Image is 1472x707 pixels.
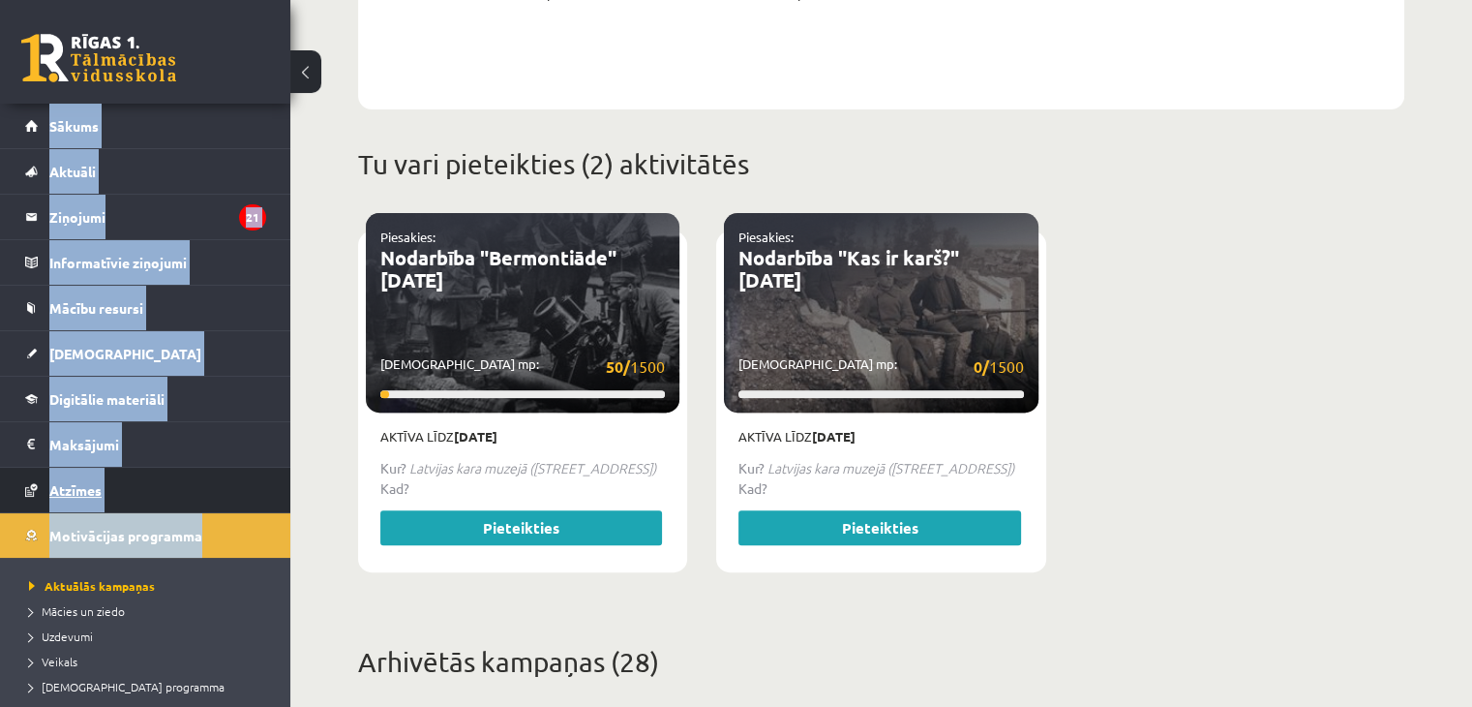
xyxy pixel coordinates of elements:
span: Mācies un ziedo [29,603,125,619]
em: Latvijas kara muzejā ([STREET_ADDRESS]) [767,458,1014,477]
p: Arhivētās kampaņas (28) [358,642,1404,683]
p: Aktīva līdz [738,427,1023,446]
p: [DEMOGRAPHIC_DATA] mp: [738,354,1023,379]
strong: Kur? [380,459,406,476]
span: Aktuālās kampaņas [29,578,155,594]
a: [DEMOGRAPHIC_DATA] [25,331,266,376]
a: Nodarbība "Kas ir karš?" [DATE] [738,245,959,292]
strong: [DATE] [812,428,856,445]
span: Digitālie materiāli [49,390,165,408]
strong: Kad? [380,479,409,497]
p: Tu vari pieteikties (2) aktivitātēs [358,144,1404,185]
a: Sākums [25,104,266,148]
legend: Maksājumi [49,422,266,467]
strong: Kur? [738,459,765,476]
strong: Kad? [738,479,767,497]
a: Rīgas 1. Tālmācības vidusskola [21,34,176,82]
span: Uzdevumi [29,629,93,644]
a: Informatīvie ziņojumi [25,240,266,285]
legend: Ziņojumi [49,195,266,239]
span: Aktuāli [49,163,96,180]
a: Maksājumi [25,422,266,467]
a: Pieteikties [738,510,1020,545]
a: Digitālie materiāli [25,377,266,421]
a: Aktuāli [25,149,266,194]
a: Motivācijas programma [25,513,266,558]
strong: 50/ [606,356,630,377]
a: Atzīmes [25,468,266,512]
p: Aktīva līdz [380,427,665,446]
a: [DEMOGRAPHIC_DATA] programma [29,678,271,695]
span: Mācību resursi [49,299,143,317]
span: [DEMOGRAPHIC_DATA] [49,345,201,362]
strong: 0/ [974,356,989,377]
a: Mācību resursi [25,286,266,330]
legend: Informatīvie ziņojumi [49,240,266,285]
span: Motivācijas programma [49,527,202,544]
a: Pieteikties [380,510,662,545]
strong: [DATE] [454,428,497,445]
a: Piesakies: [738,229,794,245]
em: Latvijas kara muzejā ([STREET_ADDRESS]) [409,458,656,477]
a: Aktuālās kampaņas [29,577,271,595]
a: Piesakies: [380,229,436,245]
i: 21 [239,204,266,231]
a: Uzdevumi [29,628,271,645]
span: [DEMOGRAPHIC_DATA] programma [29,679,225,694]
a: Ziņojumi21 [25,195,266,239]
a: Mācies un ziedo [29,602,271,620]
span: Atzīmes [49,481,102,499]
p: [DEMOGRAPHIC_DATA] mp: [380,354,665,379]
a: Nodarbība "Bermontiāde" [DATE] [380,245,616,292]
a: Veikals [29,653,271,670]
span: 1500 [606,354,665,379]
span: Veikals [29,654,77,669]
span: 1500 [974,354,1024,379]
span: Sākums [49,117,99,135]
